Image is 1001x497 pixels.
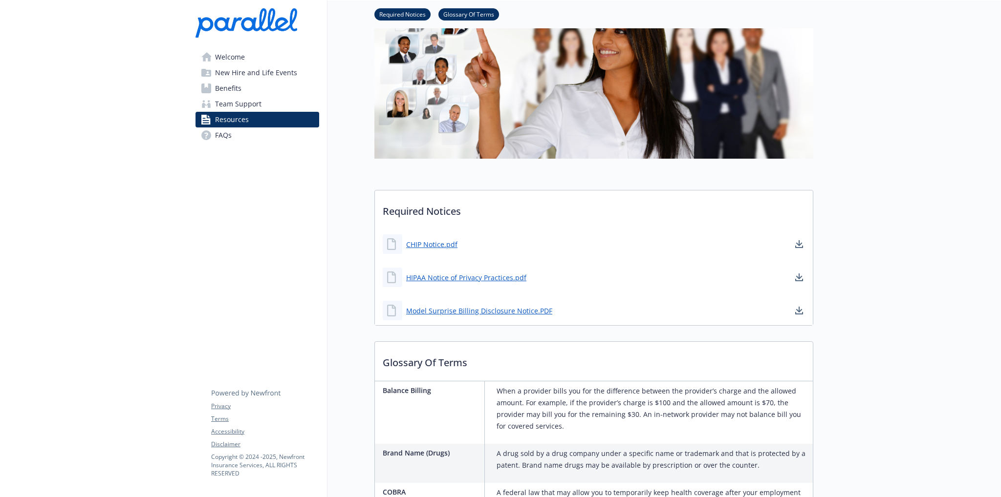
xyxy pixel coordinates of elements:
span: Welcome [215,49,245,65]
a: Required Notices [374,9,431,19]
p: When a provider bills you for the difference between the provider’s charge and the allowed amount... [497,385,809,432]
a: Glossary Of Terms [438,9,499,19]
a: Resources [196,112,319,127]
a: Disclaimer [211,440,319,449]
p: Brand Name (Drugs) [383,448,480,458]
a: download document [793,238,805,250]
p: Balance Billing [383,385,480,395]
a: download document [793,305,805,316]
a: Model Surprise Billing Disclosure Notice.PDF [406,306,552,316]
a: Team Support [196,96,319,112]
span: FAQs [215,127,232,143]
a: FAQs [196,127,319,143]
p: Required Notices [375,190,813,227]
a: Terms [211,414,319,423]
p: A drug sold by a drug company under a specific name or trademark and that is protected by a paten... [497,448,809,471]
a: CHIP Notice.pdf [406,239,457,249]
span: Team Support [215,96,261,112]
span: Benefits [215,81,241,96]
a: Welcome [196,49,319,65]
p: Copyright © 2024 - 2025 , Newfront Insurance Services, ALL RIGHTS RESERVED [211,453,319,477]
span: Resources [215,112,249,127]
p: COBRA [383,487,480,497]
a: Benefits [196,81,319,96]
a: download document [793,271,805,283]
a: HIPAA Notice of Privacy Practices.pdf [406,272,526,283]
a: Privacy [211,402,319,411]
a: Accessibility [211,427,319,436]
a: New Hire and Life Events [196,65,319,81]
p: Glossary Of Terms [375,342,813,378]
span: New Hire and Life Events [215,65,297,81]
